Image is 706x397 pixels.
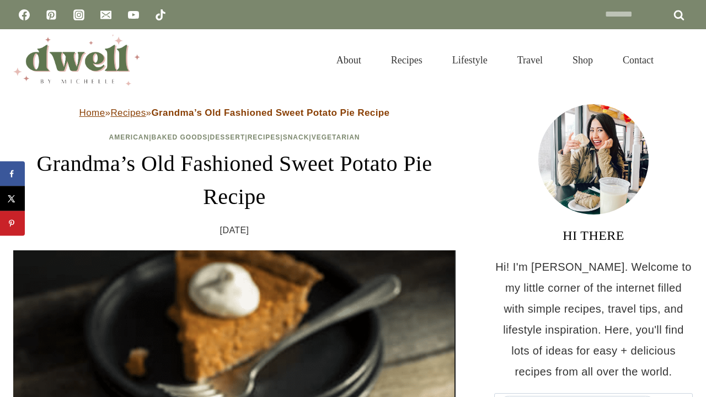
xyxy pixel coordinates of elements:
a: American [109,133,149,141]
h1: Grandma’s Old Fashioned Sweet Potato Pie Recipe [13,147,456,213]
nav: Primary Navigation [322,41,668,79]
a: Home [79,108,105,118]
a: Dessert [210,133,245,141]
a: TikTok [149,4,172,26]
h3: HI THERE [494,226,693,245]
p: Hi! I'm [PERSON_NAME]. Welcome to my little corner of the internet filled with simple recipes, tr... [494,256,693,382]
a: Lifestyle [437,41,502,79]
a: Facebook [13,4,35,26]
time: [DATE] [220,222,249,239]
img: DWELL by michelle [13,35,140,85]
a: About [322,41,376,79]
a: Contact [608,41,668,79]
a: Pinterest [40,4,62,26]
a: Instagram [68,4,90,26]
button: View Search Form [674,51,693,69]
a: Snack [283,133,309,141]
a: Shop [558,41,608,79]
span: » » [79,108,390,118]
strong: Grandma’s Old Fashioned Sweet Potato Pie Recipe [151,108,389,118]
a: Recipes [110,108,146,118]
a: Travel [502,41,558,79]
a: Recipes [248,133,281,141]
a: Vegetarian [312,133,360,141]
a: Baked Goods [152,133,208,141]
a: Recipes [376,41,437,79]
a: YouTube [122,4,145,26]
span: | | | | | [109,133,360,141]
a: Email [95,4,117,26]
